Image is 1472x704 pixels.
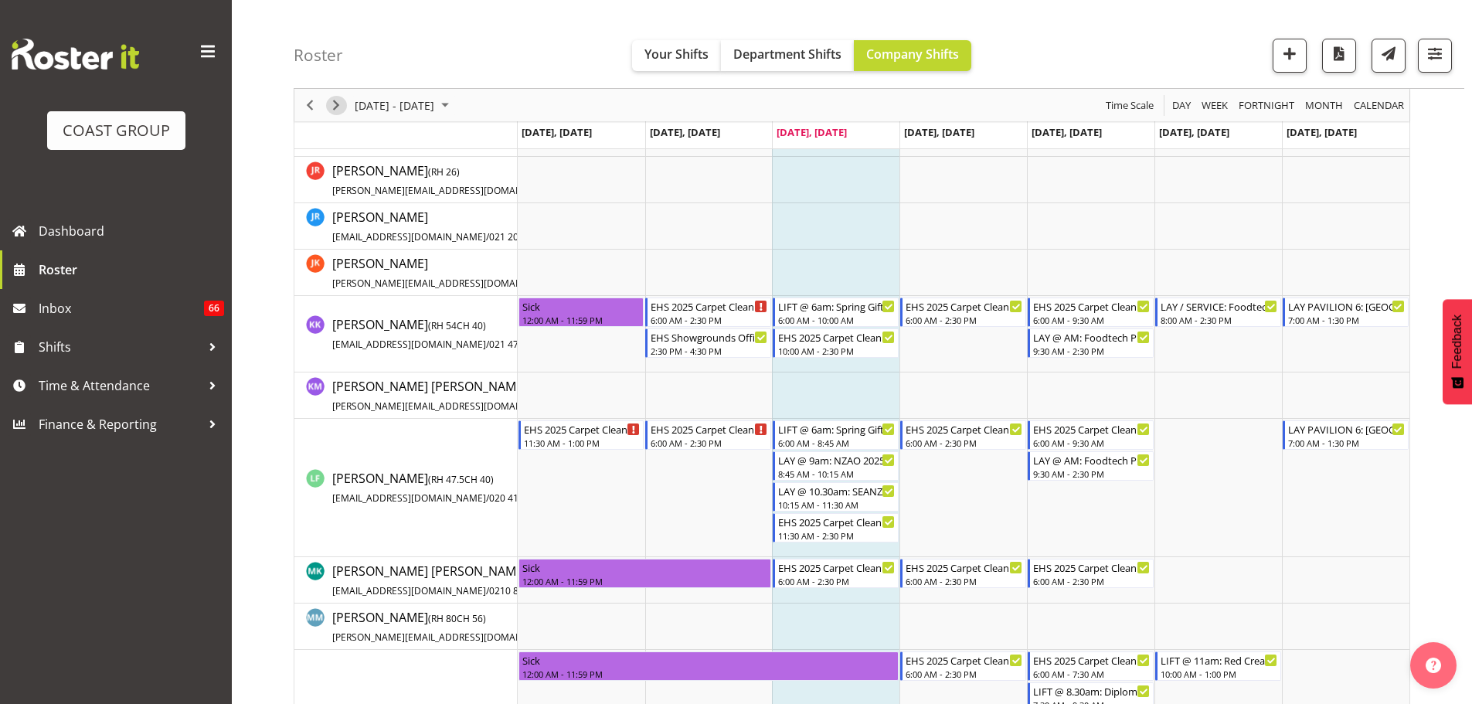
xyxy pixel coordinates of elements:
[1033,668,1150,680] div: 6:00 AM - 7:30 AM
[773,451,899,481] div: Leo Faalogo"s event - LAY @ 9am: NZAO 2025 @ Cordis Auckland Begin From Wednesday, August 27, 202...
[773,559,899,588] div: Marley King"s event - EHS 2025 Carpet Cleaning & Maintainence Begin From Wednesday, August 27, 20...
[1033,329,1150,345] div: LAY @ AM: Foodtech Packtech 25 @ Akl Showgrounds
[297,89,323,121] div: Previous
[1161,314,1277,326] div: 8:00 AM - 2:30 PM
[1159,125,1229,139] span: [DATE], [DATE]
[294,557,518,604] td: Marley King resource
[1033,575,1150,587] div: 6:00 AM - 2:30 PM
[431,473,464,486] span: RH 47.5
[773,513,899,542] div: Leo Faalogo"s event - EHS 2025 Carpet Cleaning, Maintenance, etc Begin From Wednesday, August 27,...
[1283,420,1409,450] div: Leo Faalogo"s event - LAY PAVILION 6: Auckland Home Show 2025 @ Akl Showgrounds Begin From Sunday...
[524,437,641,449] div: 11:30 AM - 1:00 PM
[651,437,767,449] div: 6:00 AM - 2:30 PM
[1288,421,1405,437] div: LAY PAVILION 6: [GEOGRAPHIC_DATA] Home Show 2025 @ [GEOGRAPHIC_DATA]
[854,40,971,71] button: Company Shifts
[332,116,542,151] span: [PERSON_NAME]
[778,329,895,345] div: EHS 2025 Carpet Cleaning, Maintenance, etc
[904,125,974,139] span: [DATE], [DATE]
[326,96,347,115] button: Next
[1028,328,1154,358] div: Kelsey Keutenius"s event - LAY @ AM: Foodtech Packtech 25 @ Akl Showgrounds Begin From Friday, Au...
[1303,96,1346,115] button: Timeline Month
[721,40,854,71] button: Department Shifts
[332,608,615,645] a: [PERSON_NAME](RH 80CH 56)[PERSON_NAME][EMAIL_ADDRESS][DOMAIN_NAME]
[645,328,771,358] div: Kelsey Keutenius"s event - EHS Showgrounds Office Cleaning 2025 Begin From Tuesday, August 26, 20...
[1443,299,1472,404] button: Feedback - Show survey
[1161,668,1277,680] div: 10:00 AM - 1:00 PM
[332,562,559,599] a: [PERSON_NAME] [PERSON_NAME][EMAIL_ADDRESS][DOMAIN_NAME]/0210 837 4745
[1426,658,1441,673] img: help-xxl-2.png
[866,46,959,63] span: Company Shifts
[518,651,899,681] div: Mike Schaumkell"s event - Sick Begin From Monday, August 25, 2025 at 12:00:00 AM GMT+12:00 Ends A...
[1288,298,1405,314] div: LAY PAVILION 6: [GEOGRAPHIC_DATA] Home Show 2025 @ [GEOGRAPHIC_DATA]
[1033,421,1150,437] div: EHS 2025 Carpet Cleaning, Maintenance, etc
[773,482,899,512] div: Leo Faalogo"s event - LAY @ 10.30am: SEANZ Expo 25 @ Pullman Hotel Begin From Wednesday, August 2...
[651,421,767,437] div: EHS 2025 Carpet Cleaning, Maintenance, etc
[778,314,895,326] div: 6:00 AM - 10:00 AM
[1199,96,1231,115] button: Timeline Week
[651,314,767,326] div: 6:00 AM - 2:30 PM
[332,138,486,151] span: [EMAIL_ADDRESS][DOMAIN_NAME]
[906,421,1022,437] div: EHS 2025 Carpet Cleaning, Maintenance, etc
[778,575,895,587] div: 6:00 AM - 2:30 PM
[332,316,542,352] span: [PERSON_NAME]
[522,314,641,326] div: 12:00 AM - 11:59 PM
[1155,298,1281,327] div: Kelsey Keutenius"s event - LAY / SERVICE: Foodtech Packtech 25 @ Akl Showgrounds Begin From Satur...
[39,335,201,359] span: Shifts
[1155,651,1281,681] div: Mike Schaumkell"s event - LIFT @ 11am: Red Creative @ Shed 10 Begin From Saturday, August 30, 202...
[431,165,457,179] span: RH 26
[63,119,170,142] div: COAST GROUP
[778,468,895,480] div: 8:45 AM - 10:15 AM
[1237,96,1296,115] span: Fortnight
[1033,468,1150,480] div: 9:30 AM - 2:30 PM
[39,297,204,320] span: Inbox
[1028,651,1154,681] div: Mike Schaumkell"s event - EHS 2025 Carpet Cleaning, Maintenance, etc Begin From Friday, August 29...
[778,559,895,575] div: EHS 2025 Carpet Cleaning & Maintainence
[489,338,542,351] span: 021 479 899
[777,125,847,139] span: [DATE], [DATE]
[352,96,456,115] button: August 25 - 31, 2025
[39,258,224,281] span: Roster
[294,203,518,250] td: Jennifer Remigio resource
[332,209,548,244] span: [PERSON_NAME]
[428,319,486,332] span: ( CH 40)
[778,483,895,498] div: LAY @ 10.30am: SEANZ Expo 25 @ [GEOGRAPHIC_DATA]
[1033,298,1150,314] div: EHS 2025 Carpet Cleaning, Maintenance, etc
[332,315,542,352] a: [PERSON_NAME](RH 54CH 40)[EMAIL_ADDRESS][DOMAIN_NAME]/021 479 899
[1288,437,1405,449] div: 7:00 AM - 1:30 PM
[300,96,321,115] button: Previous
[1450,315,1464,369] span: Feedback
[428,473,494,486] span: ( CH 40)
[1033,314,1150,326] div: 6:00 AM - 9:30 AM
[1288,314,1405,326] div: 7:00 AM - 1:30 PM
[12,39,139,70] img: Rosterit website logo
[773,420,899,450] div: Leo Faalogo"s event - LIFT @ 6am: Spring Gift 2025 @ Auckland Showgrounds Begin From Wednesday, A...
[900,559,1026,588] div: Marley King"s event - EHS 2025 Carpet Cleaning & Maintainence Begin From Thursday, August 28, 202...
[332,277,559,290] span: [PERSON_NAME][EMAIL_ADDRESS][DOMAIN_NAME]
[332,491,486,505] span: [EMAIL_ADDRESS][DOMAIN_NAME]
[1283,298,1409,327] div: Kelsey Keutenius"s event - LAY PAVILION 6: Auckland Home Show 2025 @ Akl Showgrounds Begin From S...
[39,413,201,436] span: Finance & Reporting
[1287,125,1357,139] span: [DATE], [DATE]
[1236,96,1297,115] button: Fortnight
[294,46,343,64] h4: Roster
[332,631,559,644] span: [PERSON_NAME][EMAIL_ADDRESS][DOMAIN_NAME]
[778,514,895,529] div: EHS 2025 Carpet Cleaning, Maintenance, etc
[332,162,620,199] a: [PERSON_NAME](RH 26)[PERSON_NAME][EMAIL_ADDRESS][DOMAIN_NAME]
[323,89,349,121] div: Next
[1032,125,1102,139] span: [DATE], [DATE]
[39,374,201,397] span: Time & Attendance
[1322,39,1356,73] button: Download a PDF of the roster according to the set date range.
[489,584,553,597] span: 0210 837 4745
[1033,437,1150,449] div: 6:00 AM - 9:30 AM
[1351,96,1407,115] button: Month
[431,319,457,332] span: RH 54
[1161,652,1277,668] div: LIFT @ 11am: Red Creative @ Shed 10
[332,609,615,644] span: [PERSON_NAME]
[1028,420,1154,450] div: Leo Faalogo"s event - EHS 2025 Carpet Cleaning, Maintenance, etc Begin From Friday, August 29, 20...
[1033,345,1150,357] div: 9:30 AM - 2:30 PM
[489,138,542,151] span: 021 492 893
[778,529,895,542] div: 11:30 AM - 2:30 PM
[522,298,641,314] div: Sick
[650,125,720,139] span: [DATE], [DATE]
[294,157,518,203] td: James Reid-Akehurst resource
